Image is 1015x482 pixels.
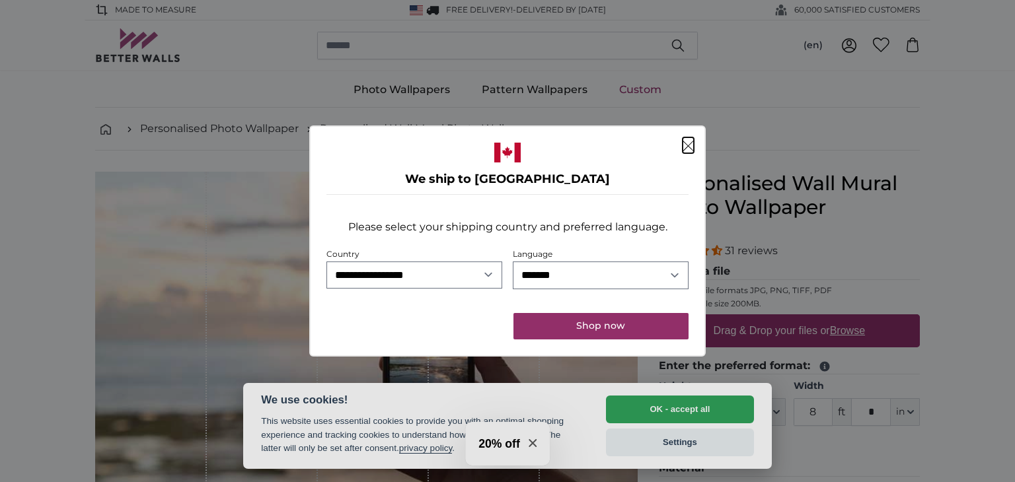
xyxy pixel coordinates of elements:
[513,249,552,259] label: Language
[326,249,359,259] label: Country
[348,219,667,235] p: Please select your shipping country and preferred language.
[326,170,689,189] h4: We ship to [GEOGRAPHIC_DATA]
[683,137,694,153] button: Close
[513,313,689,339] button: Shop now
[494,143,521,162] img: Canada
